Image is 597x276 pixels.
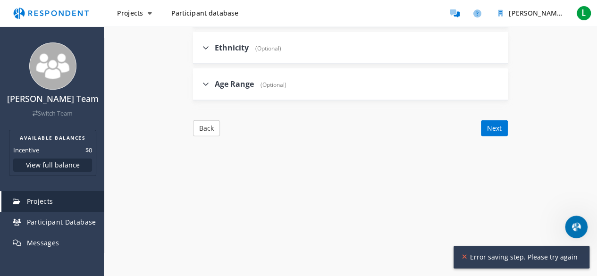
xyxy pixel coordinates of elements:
[85,145,92,155] dd: $0
[33,109,73,117] a: Switch Team
[117,8,143,17] span: Projects
[574,5,593,22] button: L
[27,217,96,226] span: Participant Database
[27,197,53,206] span: Projects
[445,4,464,23] a: Message participants
[215,42,249,53] span: Ethnicity
[481,120,508,136] button: Next
[13,145,39,155] dt: Incentive
[13,159,92,172] button: View full balance
[468,4,487,23] a: Help and support
[576,6,591,21] span: L
[256,81,286,89] span: (Optional)
[171,8,238,17] span: Participant database
[251,44,281,52] span: (Optional)
[565,216,588,238] iframe: Intercom live chat
[163,5,246,22] a: Participant database
[9,130,96,176] section: Balance summary
[29,42,76,90] img: team_avatar_256.png
[490,5,571,22] button: Laura Anhalt Team
[215,79,254,89] span: Age Range
[27,238,59,247] span: Messages
[509,8,583,17] span: [PERSON_NAME] Team
[6,94,99,104] h4: [PERSON_NAME] Team
[13,134,92,142] h2: AVAILABLE BALANCES
[8,4,94,22] img: respondent-logo.png
[109,5,160,22] button: Projects
[193,120,220,136] button: Back
[467,252,581,262] span: Error saving step. Please try again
